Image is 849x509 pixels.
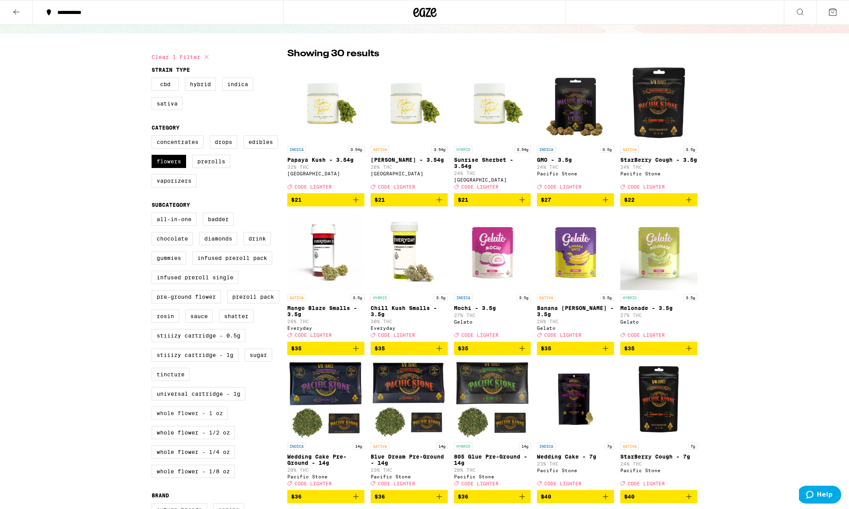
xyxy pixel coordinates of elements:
a: Open page for Chill Kush Smalls - 3.5g from Everyday [371,213,448,341]
div: Pacific Stone [371,474,448,479]
img: Pacific Stone - GMO - 3.5g [537,64,614,142]
span: $35 [624,345,635,351]
p: 27% THC [454,313,531,318]
label: Drops [210,135,237,149]
span: CODE LIGHTER [295,333,332,338]
span: CODE LIGHTER [378,333,415,338]
p: 26% THC [287,319,364,324]
a: Open page for Papaya Kush - 3.54g from Stone Road [287,64,364,193]
label: Whole Flower - 1/8 oz [152,465,235,478]
p: SATIVA [620,443,639,450]
img: Pacific Stone - 805 Glue Pre-Ground - 14g [454,361,531,439]
p: 3.54g [348,146,364,153]
span: CODE LIGHTER [295,184,332,189]
label: Drink [243,232,271,245]
a: Open page for 805 Glue Pre-Ground - 14g from Pacific Stone [454,361,531,490]
label: Pre-ground Flower [152,290,221,303]
p: Blue Dream Pre-Ground - 14g [371,454,448,466]
button: Add to bag [454,193,531,206]
legend: Brand [152,492,169,499]
a: Open page for StarBerry Cough - 7g from Pacific Stone [620,361,697,490]
p: Mango Blaze Smalls - 3.5g [287,305,364,317]
label: Badder [203,213,234,226]
iframe: Opens a widget where you can find more information [799,486,841,505]
label: Concentrates [152,135,204,149]
label: Sauce [185,310,213,323]
label: Flowers [152,155,186,168]
div: [GEOGRAPHIC_DATA] [371,171,448,176]
p: 3.5g [600,146,614,153]
p: Sunrise Sherbet - 3.54g [454,157,531,169]
p: 32% THC [287,164,364,170]
p: 3.54g [514,146,531,153]
img: Pacific Stone - StarBerry Cough - 3.5g [620,64,697,142]
button: Add to bag [371,490,448,503]
div: Pacific Stone [287,474,364,479]
label: Shatter [219,310,254,323]
a: Open page for Wedding Cake - 7g from Pacific Stone [537,361,614,490]
label: Diamonds [199,232,237,245]
p: HYBRID [620,294,639,301]
label: Rosin [152,310,179,323]
a: Open page for GMO - 3.5g from Pacific Stone [537,64,614,193]
p: 805 Glue Pre-Ground - 14g [454,454,531,466]
p: INDICA [537,443,556,450]
p: SATIVA [371,146,389,153]
p: HYBRID [371,294,389,301]
label: Whole Flower - 1 oz [152,407,228,420]
button: Add to bag [287,193,364,206]
span: CODE LIGHTER [461,481,499,486]
span: $21 [374,197,385,203]
a: Open page for Sunrise Sherbet - 3.54g from Stone Road [454,64,531,193]
span: $27 [541,197,551,203]
div: Pacific Stone [620,468,697,473]
p: 24% THC [620,164,697,170]
label: Vaporizers [152,174,197,187]
span: CODE LIGHTER [378,481,415,486]
p: Wedding Cake - 7g [537,454,614,460]
p: StarBerry Cough - 3.5g [620,157,697,163]
button: Add to bag [537,490,614,503]
span: $35 [291,345,302,351]
div: Everyday [371,325,448,331]
a: Open page for Mochi - 3.5g from Gelato [454,213,531,341]
label: Gummies [152,251,186,265]
label: Sugar [245,348,272,362]
button: Add to bag [537,193,614,206]
legend: Subcategory [152,202,190,208]
p: StarBerry Cough - 7g [620,454,697,460]
label: Edibles [243,135,278,149]
p: GMO - 3.5g [537,157,614,163]
p: INDICA [454,294,473,301]
img: Stone Road - Lemon Jack - 3.54g [371,64,448,142]
label: Prerolls [192,155,230,168]
p: 7g [605,443,614,450]
span: CODE LIGHTER [544,481,582,486]
button: Clear 1 filter [152,47,211,67]
img: Pacific Stone - Blue Dream Pre-Ground - 14g [371,361,448,439]
a: Open page for Melonade - 3.5g from Gelato [620,213,697,341]
img: Everyday - Chill Kush Smalls - 3.5g [371,213,448,290]
p: 30% THC [371,319,448,324]
button: Add to bag [287,490,364,503]
div: Gelato [454,319,531,324]
p: 20% THC [287,467,364,473]
p: SATIVA [620,146,639,153]
span: $35 [541,345,551,351]
img: Pacific Stone - Wedding Cake Pre-Ground - 14g [287,361,364,439]
span: $40 [541,493,551,500]
p: Wedding Cake Pre-Ground - 14g [287,454,364,466]
button: Add to bag [371,342,448,355]
legend: Strain Type [152,67,190,73]
span: $21 [291,197,302,203]
p: 3.5g [434,294,448,301]
label: Sativa [152,97,183,110]
span: CODE LIGHTER [628,333,665,338]
span: CODE LIGHTER [628,184,665,189]
label: STIIIZY Cartridge - 0.5g [152,329,245,342]
img: Pacific Stone - Wedding Cake - 7g [537,361,614,439]
div: Pacific Stone [537,468,614,473]
div: [GEOGRAPHIC_DATA] [454,177,531,182]
p: 3.5g [517,294,531,301]
button: Add to bag [620,342,697,355]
